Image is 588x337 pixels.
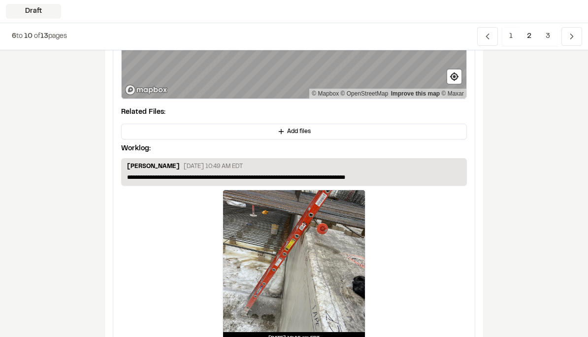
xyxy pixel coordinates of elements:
[538,27,557,46] span: 3
[287,127,311,136] span: Add files
[125,84,168,96] a: Mapbox logo
[477,27,582,46] nav: Navigation
[502,27,520,46] span: 1
[127,162,180,173] p: [PERSON_NAME]
[184,162,243,171] p: [DATE] 10:49 AM EDT
[341,90,389,97] a: OpenStreetMap
[520,27,539,46] span: 2
[40,34,48,39] span: 13
[121,107,467,118] p: Related Files:
[12,31,67,42] p: to of pages
[12,34,16,39] span: 6
[121,124,467,139] button: Add files
[6,4,61,19] div: Draft
[391,90,440,97] a: Map feedback
[312,90,339,97] a: Mapbox
[441,90,464,97] a: Maxar
[447,69,461,84] button: Find my location
[121,143,151,154] p: Worklog:
[24,34,33,39] span: 10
